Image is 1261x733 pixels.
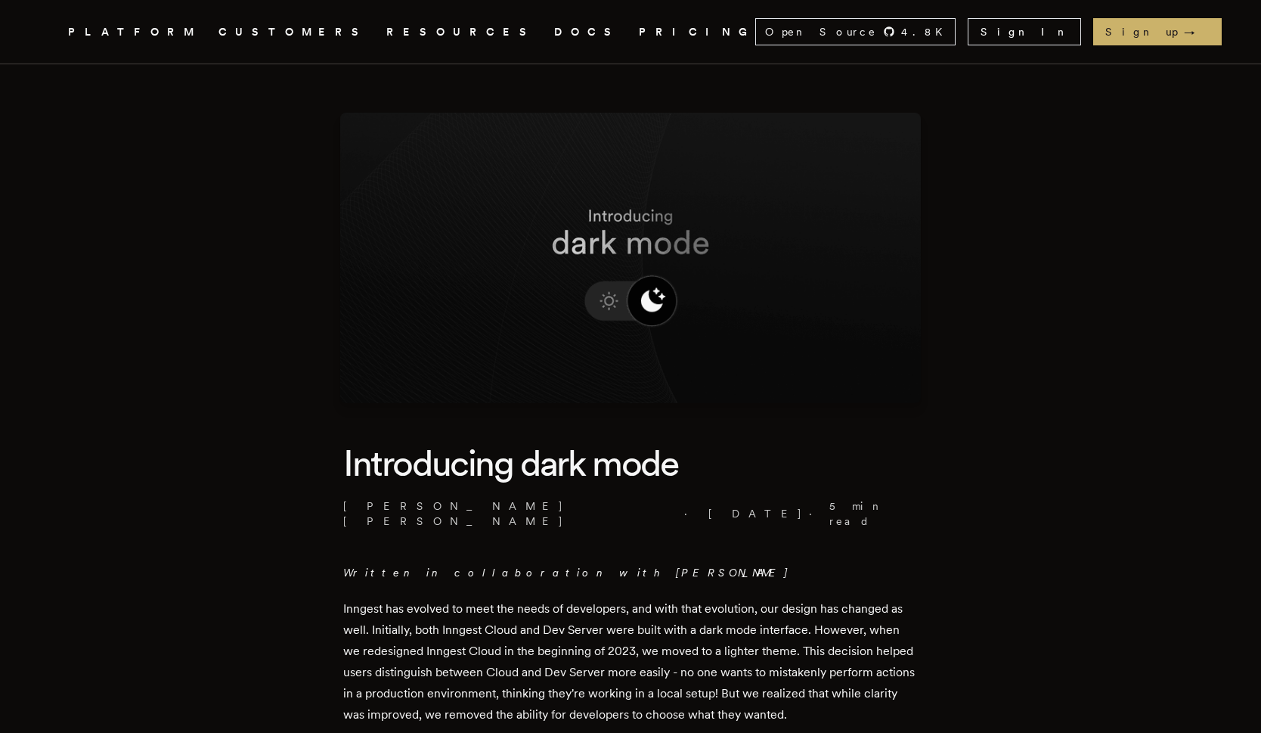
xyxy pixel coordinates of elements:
button: RESOURCES [386,23,536,42]
span: → [1184,24,1210,39]
a: Sign In [968,18,1081,45]
span: 5 min read [829,499,909,529]
em: Written in collaboration with [PERSON_NAME] [343,567,796,579]
span: 4.8 K [901,24,952,39]
a: Sign up [1093,18,1222,45]
a: [PERSON_NAME] [PERSON_NAME] [343,499,678,529]
p: Inngest has evolved to meet the needs of developers, and with that evolution, our design has chan... [343,598,918,725]
a: DOCS [554,23,621,42]
a: CUSTOMERS [218,23,368,42]
span: [DATE] [705,506,803,521]
img: Featured image for Introducing dark mode blog post [340,113,921,403]
a: PRICING [639,23,755,42]
h1: Introducing dark mode [343,439,918,486]
p: · · [343,499,918,529]
span: Open Source [765,24,877,39]
button: PLATFORM [68,23,200,42]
